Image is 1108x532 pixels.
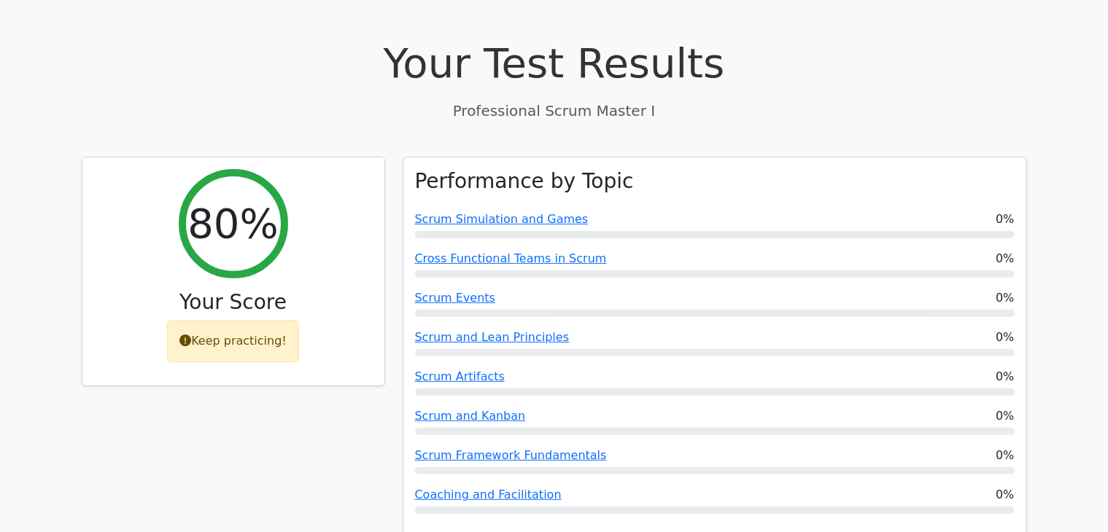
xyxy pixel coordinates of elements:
[415,488,562,501] a: Coaching and Facilitation
[996,211,1014,228] span: 0%
[415,409,526,423] a: Scrum and Kanban
[996,368,1014,386] span: 0%
[996,329,1014,346] span: 0%
[996,250,1014,267] span: 0%
[415,169,634,194] h3: Performance by Topic
[996,289,1014,307] span: 0%
[82,39,1027,87] h1: Your Test Results
[415,291,496,305] a: Scrum Events
[996,486,1014,504] span: 0%
[996,447,1014,464] span: 0%
[187,199,278,248] h2: 80%
[167,320,299,362] div: Keep practicing!
[415,212,589,226] a: Scrum Simulation and Games
[415,369,505,383] a: Scrum Artifacts
[94,290,373,315] h3: Your Score
[996,407,1014,425] span: 0%
[82,100,1027,122] p: Professional Scrum Master I
[415,251,607,265] a: Cross Functional Teams in Scrum
[415,330,570,344] a: Scrum and Lean Principles
[415,448,607,462] a: Scrum Framework Fundamentals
